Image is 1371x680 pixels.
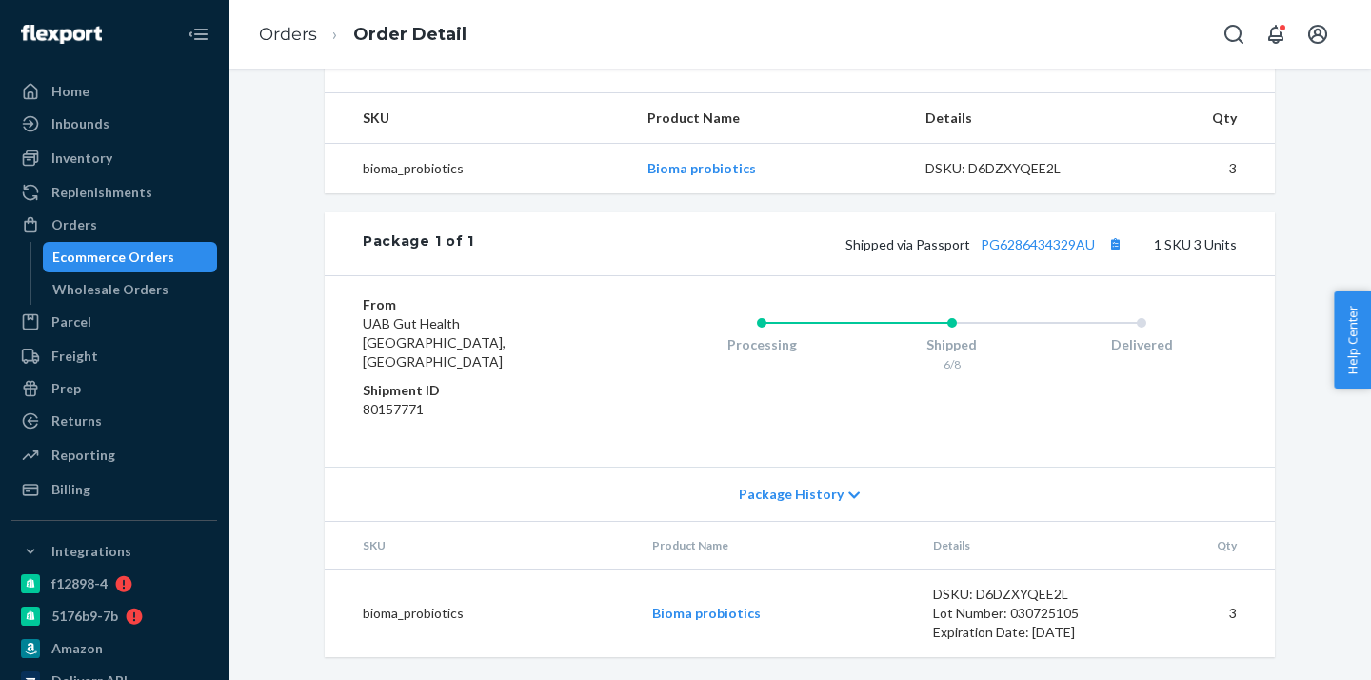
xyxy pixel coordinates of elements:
a: PG6286434329AU [981,236,1095,252]
a: 5176b9-7b [11,601,217,631]
th: Qty [1126,522,1275,570]
div: Replenishments [51,183,152,202]
div: DSKU: D6DZXYQEE2L [925,159,1104,178]
div: Parcel [51,312,91,331]
a: Returns [11,406,217,436]
div: Freight [51,347,98,366]
div: 5176b9-7b [51,607,118,626]
ol: breadcrumbs [244,7,482,63]
div: 1 SKU 3 Units [474,231,1237,256]
a: Bioma probiotics [647,160,756,176]
img: Flexport logo [21,25,102,44]
a: Home [11,76,217,107]
th: Details [918,522,1127,570]
a: Orders [11,210,217,240]
a: Billing [11,474,217,505]
button: Open Search Box [1215,15,1253,53]
div: Lot Number: 030725105 [933,604,1112,623]
div: Home [51,82,89,101]
a: Prep [11,373,217,404]
td: 3 [1119,143,1275,193]
div: DSKU: D6DZXYQEE2L [933,585,1112,604]
a: Freight [11,341,217,371]
th: SKU [325,522,637,570]
button: Open notifications [1257,15,1295,53]
div: Processing [666,335,857,354]
div: Inbounds [51,114,109,133]
a: Inbounds [11,109,217,139]
td: 3 [1126,570,1275,658]
div: Ecommerce Orders [52,248,174,267]
a: Order Detail [353,24,467,45]
div: Delivered [1046,335,1237,354]
div: Amazon [51,639,103,658]
div: Inventory [51,149,112,168]
div: Returns [51,411,102,430]
a: Amazon [11,633,217,664]
dd: 80157771 [363,400,590,419]
span: UAB Gut Health [GEOGRAPHIC_DATA], [GEOGRAPHIC_DATA] [363,315,506,370]
span: Shipped via Passport [845,236,1127,252]
td: bioma_probiotics [325,143,632,193]
button: Open account menu [1299,15,1337,53]
div: f12898-4 [51,574,108,593]
div: Reporting [51,446,115,465]
a: f12898-4 [11,569,217,599]
a: Replenishments [11,177,217,208]
button: Copy tracking number [1103,231,1127,256]
div: Wholesale Orders [52,280,169,299]
div: Billing [51,480,90,499]
span: Package History [739,485,844,504]
dt: From [363,295,590,314]
td: bioma_probiotics [325,570,637,658]
a: Inventory [11,143,217,173]
th: SKU [325,93,632,144]
div: 6/8 [857,356,1047,372]
dt: Shipment ID [363,381,590,400]
a: Orders [259,24,317,45]
a: Reporting [11,440,217,470]
a: Parcel [11,307,217,337]
div: Package 1 of 1 [363,231,474,256]
a: Wholesale Orders [43,274,218,305]
div: Prep [51,379,81,398]
div: Integrations [51,542,131,561]
div: Orders [51,215,97,234]
div: Shipped [857,335,1047,354]
th: Product Name [632,93,909,144]
button: Close Navigation [179,15,217,53]
a: Ecommerce Orders [43,242,218,272]
button: Integrations [11,536,217,567]
div: Expiration Date: [DATE] [933,623,1112,642]
a: Bioma probiotics [652,605,761,621]
th: Details [910,93,1120,144]
th: Product Name [637,522,918,570]
button: Help Center [1334,291,1371,389]
th: Qty [1119,93,1275,144]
